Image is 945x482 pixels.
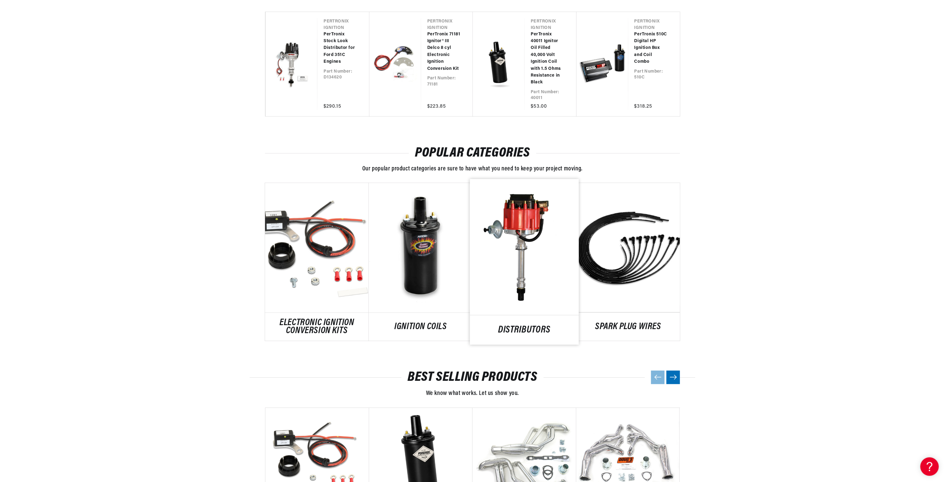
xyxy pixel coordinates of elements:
[531,31,564,86] a: PerTronix 40011 Ignitor Oil Filled 40,000 Volt Ignition Coil with 1.5 Ohms Resistance in Black
[324,31,357,66] a: PerTronix Stock Look Distributor for Ford 351C Engines
[362,166,583,172] span: Our popular product categories are sure to have what you need to keep your project moving.
[250,388,695,398] p: We know what works. Let us show you.
[470,326,579,334] a: DISTRIBUTORS
[651,371,665,384] button: Previous slide
[265,12,680,117] ul: Slider
[265,319,369,335] a: ELECTRONIC IGNITION CONVERSION KITS
[427,31,460,72] a: PerTronix 71181 Ignitor® III Delco 8 cyl Electronic Ignition Conversion Kit
[576,323,680,331] a: SPARK PLUG WIRES
[634,31,668,66] a: PerTronix 510C Digital HP Ignition Box and Coil Combo
[369,323,473,331] a: IGNITION COILS
[666,371,680,384] button: Next slide
[408,372,537,383] a: BEST SELLING PRODUCTS
[265,147,680,159] h2: POPULAR CATEGORIES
